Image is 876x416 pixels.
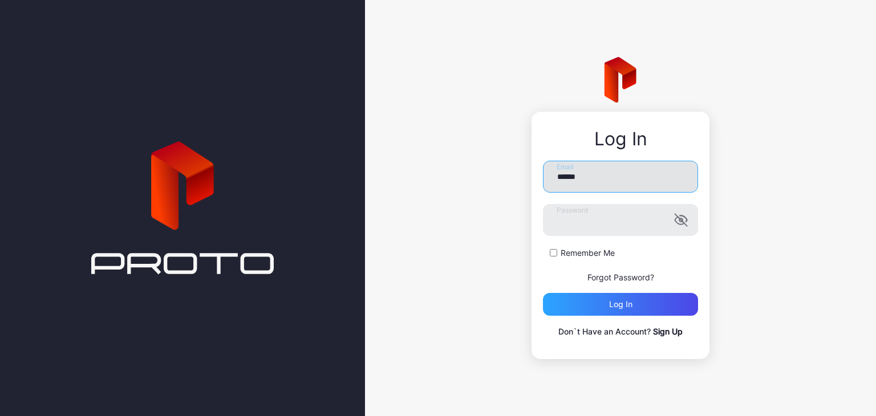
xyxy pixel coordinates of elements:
[674,213,688,227] button: Password
[561,247,615,259] label: Remember Me
[543,325,698,338] p: Don`t Have an Account?
[543,204,698,236] input: Password
[543,293,698,316] button: Log in
[543,161,698,193] input: Email
[609,300,632,309] div: Log in
[653,327,683,336] a: Sign Up
[587,272,654,282] a: Forgot Password?
[543,129,698,149] div: Log In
